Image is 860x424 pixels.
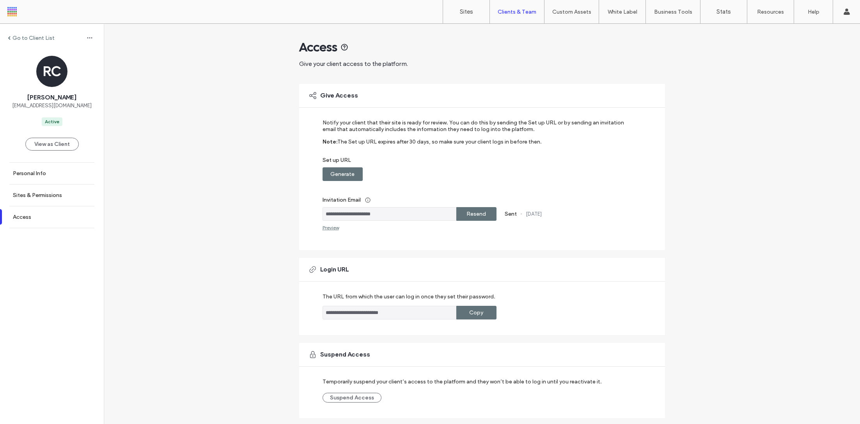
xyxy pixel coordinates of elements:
button: View as Client [25,138,79,151]
label: Sites & Permissions [13,192,62,199]
label: Invitation Email [323,193,631,207]
label: The URL from which the user can log in once they set their password. [323,293,495,306]
label: Help [808,9,819,15]
label: [DATE] [526,211,542,217]
label: Sent [505,211,517,217]
div: RC [36,56,67,87]
label: Stats [716,8,731,15]
label: Clients & Team [498,9,536,15]
label: Resources [757,9,784,15]
label: Access [13,214,31,220]
span: Give your client access to the platform. [299,60,408,67]
label: Temporarily suspend your client’s access to the platform and they won’t be able to log in until y... [323,374,602,389]
label: The Set up URL expires after 30 days, so make sure your client logs in before then. [337,138,542,157]
button: Suspend Access [323,393,381,403]
label: Generate [330,167,355,181]
div: Preview [323,225,339,231]
label: Personal Info [13,170,46,177]
label: Set up URL [323,157,631,167]
span: Access [299,39,337,55]
span: [PERSON_NAME] [27,93,76,102]
label: Go to Client List [12,35,55,41]
label: White Label [608,9,637,15]
span: [EMAIL_ADDRESS][DOMAIN_NAME] [12,102,92,110]
label: Business Tools [654,9,692,15]
label: Sites [460,8,473,15]
span: Help [18,5,34,12]
label: Copy [469,305,483,320]
span: Suspend Access [320,350,370,359]
span: Give Access [320,91,358,100]
div: Active [45,118,59,125]
label: Note: [323,138,337,157]
label: Custom Assets [552,9,591,15]
label: Notify your client that their site is ready for review. You can do this by sending the Set up URL... [323,119,631,138]
span: Login URL [320,265,349,274]
label: Resend [466,207,486,221]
